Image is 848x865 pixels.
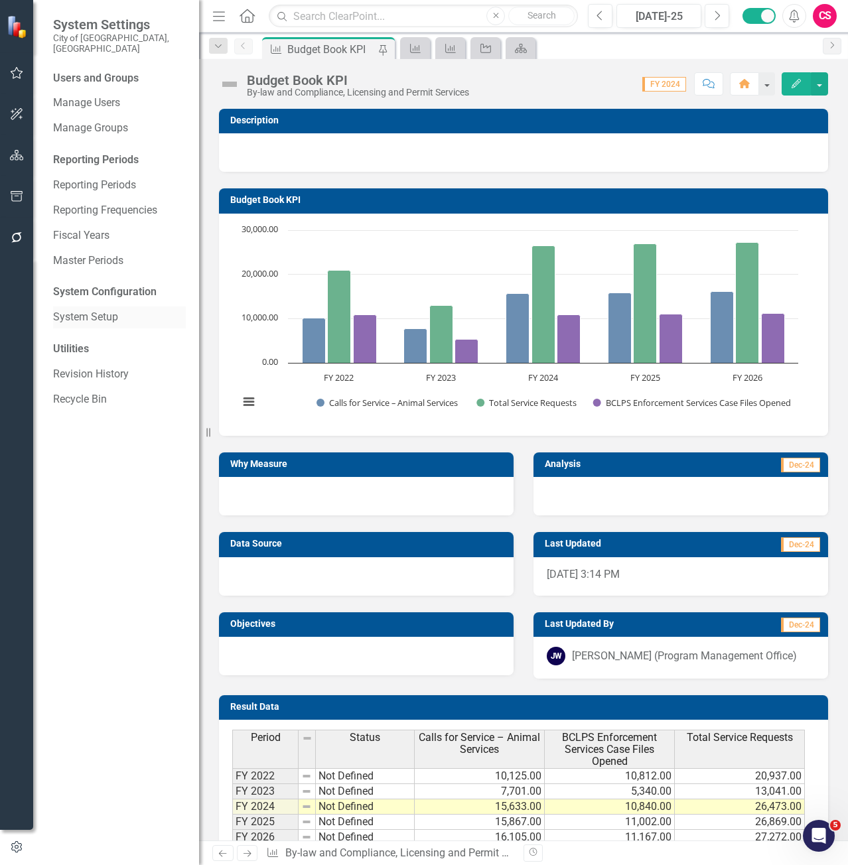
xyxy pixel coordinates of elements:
a: System Setup [53,310,186,325]
a: Manage Users [53,96,186,111]
h3: Last Updated By [545,619,719,629]
a: Reporting Periods [53,178,186,193]
button: CS [813,4,837,28]
path: FY 2026, 16,105. Calls for Service – Animal Services. [711,291,734,363]
div: Reporting Periods [53,153,186,168]
path: FY 2022, 10,125. Calls for Service – Animal Services. [303,318,326,363]
h3: Budget Book KPI [230,195,821,205]
td: 20,937.00 [675,768,805,784]
span: Period [251,732,281,744]
span: 5 [830,820,841,831]
td: Not Defined [316,768,415,784]
g: Calls for Service – Animal Services, bar series 1 of 3 with 5 bars. [303,291,734,363]
div: Users and Groups [53,71,186,86]
a: By-law and Compliance, Licensing and Permit Services [285,846,541,859]
small: City of [GEOGRAPHIC_DATA], [GEOGRAPHIC_DATA] [53,33,186,54]
span: Search [528,10,556,21]
path: FY 2023, 13,041. Total Service Requests . [430,305,453,363]
div: Utilities [53,342,186,357]
g: Total Service Requests , bar series 2 of 3 with 5 bars. [328,242,759,363]
g: BCLPS Enforcement Services Case Files Opened, bar series 3 of 3 with 5 bars. [354,313,785,363]
text: FY 2023 [426,371,456,383]
img: 8DAGhfEEPCf229AAAAAElFTkSuQmCC [301,832,312,842]
input: Search ClearPoint... [269,5,578,28]
path: FY 2026, 11,167. BCLPS Enforcement Services Case Files Opened. [762,313,785,363]
path: FY 2023, 7,701. Calls for Service – Animal Services. [404,328,427,363]
a: Recycle Bin [53,392,186,407]
img: 8DAGhfEEPCf229AAAAAElFTkSuQmCC [301,786,312,797]
td: 11,167.00 [545,830,675,845]
div: JW [547,647,565,665]
td: 5,340.00 [545,784,675,799]
td: 26,869.00 [675,815,805,830]
text: 20,000.00 [242,267,278,279]
td: 27,272.00 [675,830,805,845]
a: Reporting Frequencies [53,203,186,218]
button: View chart menu, Chart [240,393,258,411]
td: 10,812.00 [545,768,675,784]
h3: Analysis [545,459,675,469]
path: FY 2025, 11,002. BCLPS Enforcement Services Case Files Opened. [660,314,683,363]
h3: Result Data [230,702,821,712]
td: FY 2025 [232,815,299,830]
div: System Configuration [53,285,186,300]
path: FY 2023, 5,340. BCLPS Enforcement Services Case Files Opened. [455,339,478,363]
text: FY 2024 [528,371,559,383]
span: Calls for Service – Animal Services [417,732,541,755]
path: FY 2022, 20,937. Total Service Requests . [328,270,351,363]
span: Status [350,732,380,744]
td: Not Defined [316,830,415,845]
td: 10,840.00 [545,799,675,815]
svg: Interactive chart [232,224,805,423]
button: Show BCLPS Enforcement Services Case Files Opened [593,397,794,409]
a: Revision History [53,367,186,382]
div: [PERSON_NAME] (Program Management Office) [572,649,797,664]
div: [DATE]-25 [621,9,697,25]
td: 10,125.00 [415,768,545,784]
img: 8DAGhfEEPCf229AAAAAElFTkSuQmCC [301,817,312,827]
button: Search [508,7,575,25]
h3: Objectives [230,619,507,629]
td: Not Defined [316,784,415,799]
button: Show Calls for Service – Animal Services [317,397,462,409]
h3: Last Updated [545,539,706,549]
path: FY 2026, 27,272. Total Service Requests . [736,242,759,363]
td: Not Defined [316,815,415,830]
div: By-law and Compliance, Licensing and Permit Services [247,88,469,98]
span: FY 2024 [642,77,686,92]
div: Chart. Highcharts interactive chart. [232,224,815,423]
td: 7,701.00 [415,784,545,799]
td: Not Defined [316,799,415,815]
img: Not Defined [219,74,240,95]
text: FY 2025 [630,371,660,383]
iframe: Intercom live chat [803,820,835,852]
span: Total Service Requests [687,732,793,744]
span: System Settings [53,17,186,33]
a: Manage Groups [53,121,186,136]
div: Budget Book KPI [287,41,375,58]
path: FY 2025, 15,867. Calls for Service – Animal Services. [608,293,632,363]
path: FY 2024, 26,473. Total Service Requests . [532,245,555,363]
span: Dec-24 [781,618,820,632]
text: 30,000.00 [242,223,278,235]
button: Show Total Service Requests [476,397,577,409]
td: 15,867.00 [415,815,545,830]
text: FY 2022 [324,371,354,383]
td: 26,473.00 [675,799,805,815]
td: FY 2026 [232,830,299,845]
h3: Why Measure [230,459,507,469]
img: ClearPoint Strategy [7,15,30,38]
a: Master Periods [53,253,186,269]
text: 10,000.00 [242,311,278,323]
div: » » [266,846,514,861]
a: Fiscal Years [53,228,186,243]
text: FY 2026 [733,371,762,383]
td: FY 2022 [232,768,299,784]
h3: Data Source [230,539,507,549]
span: BCLPS Enforcement Services Case Files Opened [547,732,671,767]
td: 11,002.00 [545,815,675,830]
td: FY 2023 [232,784,299,799]
img: 8DAGhfEEPCf229AAAAAElFTkSuQmCC [302,733,313,744]
div: [DATE] 3:14 PM [533,557,828,596]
